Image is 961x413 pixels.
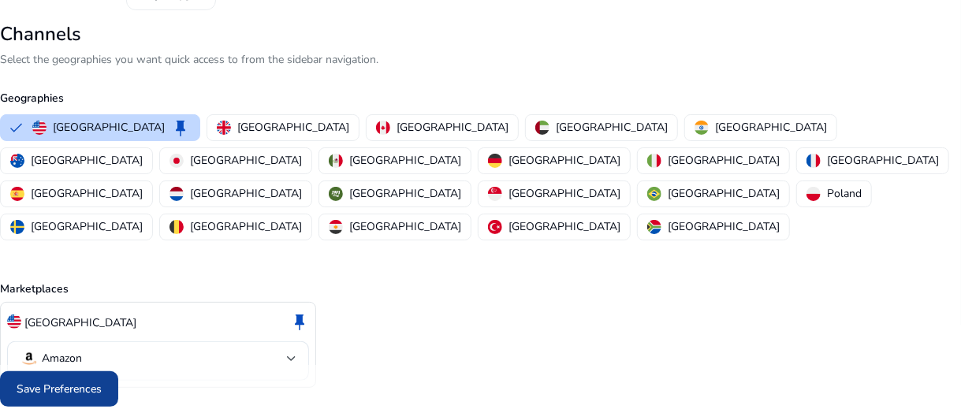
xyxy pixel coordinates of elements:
[535,121,549,135] img: ae.svg
[169,154,184,168] img: jp.svg
[715,119,827,136] p: [GEOGRAPHIC_DATA]
[31,218,143,235] p: [GEOGRAPHIC_DATA]
[42,352,82,366] p: Amazon
[10,187,24,201] img: es.svg
[171,118,190,137] span: keep
[329,220,343,234] img: eg.svg
[32,121,47,135] img: us.svg
[349,218,461,235] p: [GEOGRAPHIC_DATA]
[556,119,668,136] p: [GEOGRAPHIC_DATA]
[508,152,620,169] p: [GEOGRAPHIC_DATA]
[668,185,780,202] p: [GEOGRAPHIC_DATA]
[647,154,661,168] img: it.svg
[376,121,390,135] img: ca.svg
[827,152,939,169] p: [GEOGRAPHIC_DATA]
[668,218,780,235] p: [GEOGRAPHIC_DATA]
[397,119,508,136] p: [GEOGRAPHIC_DATA]
[488,187,502,201] img: sg.svg
[31,152,143,169] p: [GEOGRAPHIC_DATA]
[329,154,343,168] img: mx.svg
[508,185,620,202] p: [GEOGRAPHIC_DATA]
[31,185,143,202] p: [GEOGRAPHIC_DATA]
[647,220,661,234] img: za.svg
[488,220,502,234] img: tr.svg
[169,220,184,234] img: be.svg
[647,187,661,201] img: br.svg
[190,152,302,169] p: [GEOGRAPHIC_DATA]
[217,121,231,135] img: uk.svg
[695,121,709,135] img: in.svg
[10,220,24,234] img: se.svg
[17,381,102,397] span: Save Preferences
[20,349,39,368] img: amazon.svg
[290,312,309,331] span: keep
[806,187,821,201] img: pl.svg
[190,185,302,202] p: [GEOGRAPHIC_DATA]
[24,314,136,331] p: [GEOGRAPHIC_DATA]
[508,218,620,235] p: [GEOGRAPHIC_DATA]
[169,187,184,201] img: nl.svg
[827,185,862,202] p: Poland
[349,152,461,169] p: [GEOGRAPHIC_DATA]
[806,154,821,168] img: fr.svg
[668,152,780,169] p: [GEOGRAPHIC_DATA]
[329,187,343,201] img: sa.svg
[349,185,461,202] p: [GEOGRAPHIC_DATA]
[53,119,165,136] p: [GEOGRAPHIC_DATA]
[488,154,502,168] img: de.svg
[10,154,24,168] img: au.svg
[237,119,349,136] p: [GEOGRAPHIC_DATA]
[7,314,21,329] img: us.svg
[190,218,302,235] p: [GEOGRAPHIC_DATA]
